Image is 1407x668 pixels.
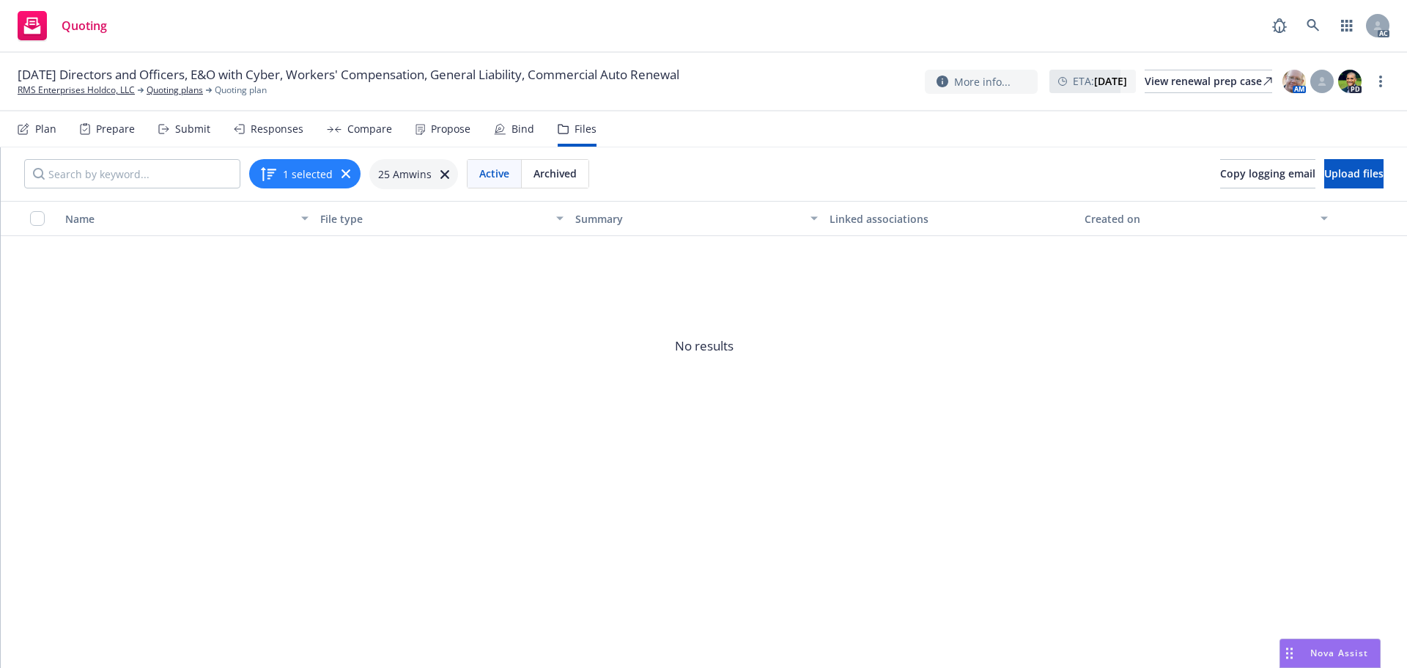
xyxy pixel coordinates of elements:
span: ETA : [1073,73,1127,89]
strong: [DATE] [1094,74,1127,88]
div: Bind [512,123,534,135]
div: Drag to move [1280,639,1299,667]
img: photo [1282,70,1306,93]
a: Quoting plans [147,84,203,97]
div: Compare [347,123,392,135]
a: Quoting [12,5,113,46]
span: 25 Amwins [378,166,432,182]
div: Summary [575,211,802,227]
img: photo [1338,70,1362,93]
button: Linked associations [824,201,1079,236]
a: RMS Enterprises Holdco, LLC [18,84,135,97]
button: 1 selected [259,165,333,183]
div: Files [575,123,597,135]
a: Report a Bug [1265,11,1294,40]
span: More info... [954,74,1011,89]
div: Plan [35,123,56,135]
span: Copy logging email [1220,166,1315,180]
span: Quoting plan [215,84,267,97]
button: Upload files [1324,159,1384,188]
a: Switch app [1332,11,1362,40]
span: Quoting [62,20,107,32]
div: Submit [175,123,210,135]
div: Linked associations [830,211,1073,227]
span: Nova Assist [1310,647,1368,659]
div: Created on [1085,211,1312,227]
span: Active [479,166,509,181]
div: Propose [431,123,470,135]
a: Search [1299,11,1328,40]
button: Copy logging email [1220,159,1315,188]
a: View renewal prep case [1145,70,1272,93]
button: Name [59,201,314,236]
div: File type [320,211,547,227]
div: Responses [251,123,303,135]
input: Select all [30,211,45,226]
span: Archived [533,166,577,181]
span: Upload files [1324,166,1384,180]
button: Nova Assist [1279,639,1381,668]
a: more [1372,73,1389,90]
input: Search by keyword... [24,159,240,188]
span: No results [1,236,1407,456]
button: Created on [1079,201,1334,236]
button: More info... [925,70,1038,94]
button: File type [314,201,569,236]
button: Summary [569,201,824,236]
div: View renewal prep case [1145,70,1272,92]
div: Name [65,211,292,227]
span: [DATE] Directors and Officers, E&O with Cyber, Workers' Compensation, General Liability, Commerci... [18,66,679,84]
div: Prepare [96,123,135,135]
